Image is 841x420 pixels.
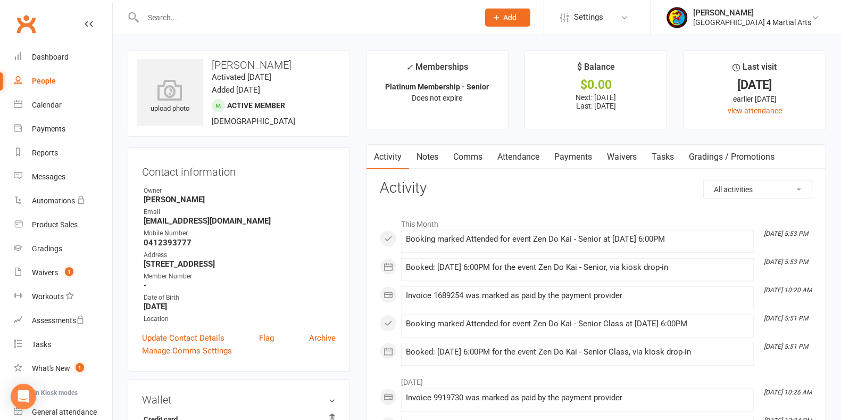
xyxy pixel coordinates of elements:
a: Product Sales [14,213,112,237]
div: Tasks [32,340,51,349]
div: Payments [32,125,65,133]
div: What's New [32,364,70,373]
a: Payments [547,145,600,169]
div: Dashboard [32,53,69,61]
strong: 0412393777 [144,238,336,248]
i: [DATE] 5:53 PM [764,230,808,237]
a: Gradings [14,237,112,261]
a: Messages [14,165,112,189]
div: Booking marked Attended for event Zen Do Kai - Senior at [DATE] 6:00PM [406,235,749,244]
a: Activity [367,145,409,169]
a: Clubworx [13,11,39,37]
h3: [PERSON_NAME] [137,59,341,71]
div: [PERSON_NAME] [693,8,811,18]
strong: - [144,281,336,290]
i: [DATE] 5:53 PM [764,258,808,266]
i: [DATE] 10:20 AM [764,286,812,294]
div: Member Number [144,271,336,282]
div: Date of Birth [144,293,336,303]
strong: [EMAIL_ADDRESS][DOMAIN_NAME] [144,216,336,226]
span: 1 [76,363,84,372]
div: Invoice 1689254 was marked as paid by the payment provider [406,291,749,300]
li: [DATE] [380,371,812,388]
i: [DATE] 5:51 PM [764,343,808,350]
a: Archive [309,332,336,344]
span: Settings [574,5,603,29]
h3: Wallet [142,394,336,406]
div: Email [144,207,336,217]
a: Update Contact Details [142,332,224,344]
div: People [32,77,56,85]
div: Booking marked Attended for event Zen Do Kai - Senior Class at [DATE] 6:00PM [406,319,749,328]
div: Calendar [32,101,62,109]
div: $0.00 [535,79,657,90]
div: Address [144,250,336,260]
time: Activated [DATE] [212,72,271,82]
a: Tasks [14,333,112,357]
span: Does not expire [412,94,462,102]
a: Calendar [14,93,112,117]
a: Dashboard [14,45,112,69]
strong: [DATE] [144,302,336,311]
div: Location [144,314,336,324]
span: 1 [65,267,73,276]
div: [GEOGRAPHIC_DATA] 4 Martial Arts [693,18,811,27]
button: Add [485,9,530,27]
div: Memberships [406,60,468,80]
i: [DATE] 5:51 PM [764,315,808,322]
p: Next: [DATE] Last: [DATE] [535,93,657,110]
img: thumb_image1683609340.png [667,7,688,28]
a: Tasks [645,145,682,169]
div: Reports [32,149,58,157]
strong: [PERSON_NAME] [144,195,336,204]
div: Waivers [32,268,58,277]
span: Active member [227,101,285,110]
a: Manage Comms Settings [142,344,232,357]
h3: Activity [380,180,812,196]
strong: [STREET_ADDRESS] [144,259,336,269]
a: Notes [409,145,446,169]
div: General attendance [32,408,97,416]
i: ✓ [406,62,413,72]
div: [DATE] [694,79,816,90]
div: Last visit [732,60,777,79]
div: Automations [32,196,75,205]
a: Waivers [600,145,645,169]
div: Owner [144,186,336,196]
span: Add [504,13,517,22]
a: Automations [14,189,112,213]
div: Booked: [DATE] 6:00PM for the event Zen Do Kai - Senior, via kiosk drop-in [406,263,749,272]
i: [DATE] 10:26 AM [764,389,812,396]
a: Assessments [14,309,112,333]
a: Attendance [490,145,547,169]
div: Invoice 9919730 was marked as paid by the payment provider [406,393,749,402]
div: Workouts [32,292,64,301]
time: Added [DATE] [212,85,260,95]
a: Comms [446,145,490,169]
div: $ Balance [577,60,615,79]
a: People [14,69,112,93]
div: Gradings [32,244,62,253]
a: view attendance [728,106,782,115]
div: Product Sales [32,220,78,229]
div: earlier [DATE] [694,93,816,105]
a: Payments [14,117,112,141]
input: Search... [140,10,471,25]
strong: Platinum Membership - Senior [385,83,489,91]
span: [DEMOGRAPHIC_DATA] [212,117,295,126]
a: What's New1 [14,357,112,381]
a: Reports [14,141,112,165]
a: Waivers 1 [14,261,112,285]
div: Assessments [32,316,85,325]
a: Gradings / Promotions [682,145,782,169]
h3: Contact information [142,162,336,178]
li: This Month [380,213,812,230]
div: Mobile Number [144,228,336,238]
a: Workouts [14,285,112,309]
div: Booked: [DATE] 6:00PM for the event Zen Do Kai - Senior Class, via kiosk drop-in [406,348,749,357]
div: Messages [32,172,65,181]
div: Open Intercom Messenger [11,384,36,409]
div: upload photo [137,79,203,114]
a: Flag [259,332,274,344]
